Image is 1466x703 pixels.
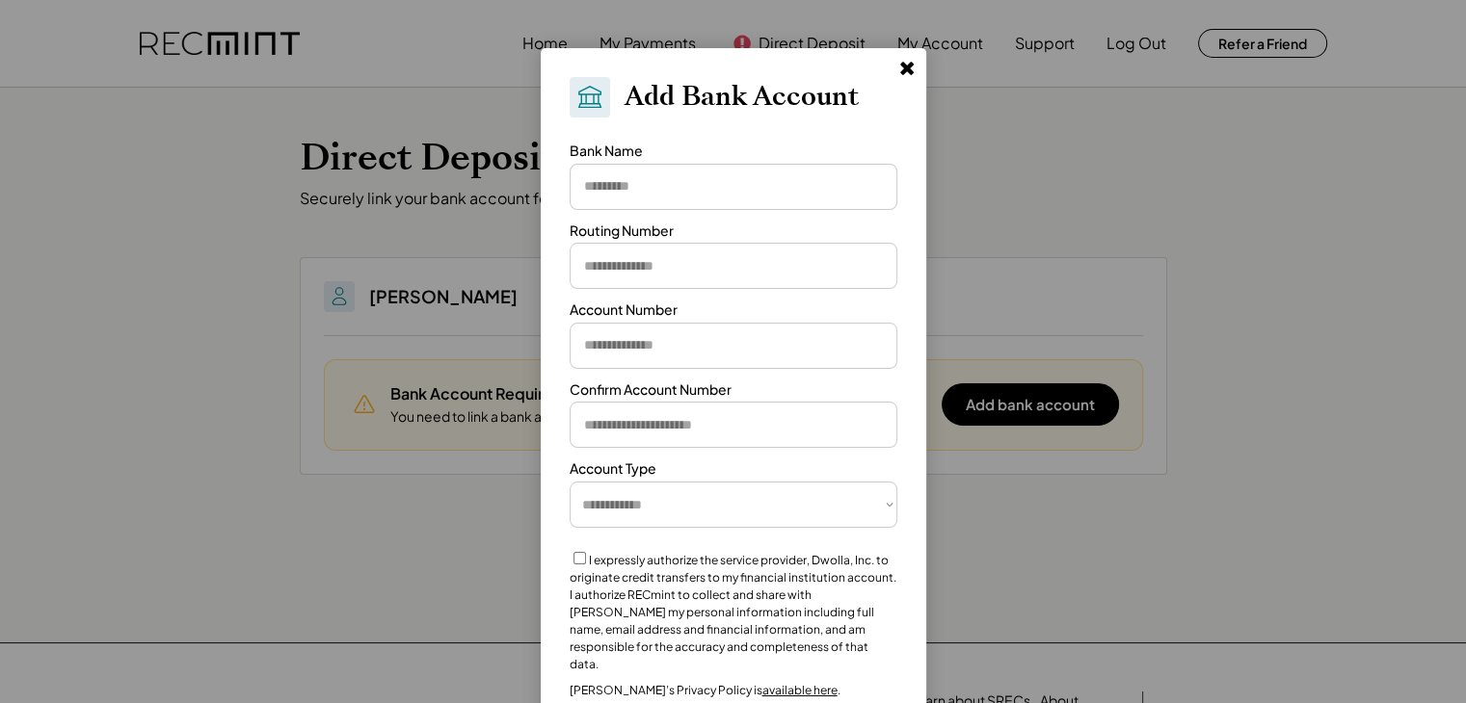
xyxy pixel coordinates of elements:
a: available here [762,683,838,697]
div: Confirm Account Number [570,380,732,400]
h2: Add Bank Account [625,81,859,114]
img: Bank.svg [575,83,604,112]
div: Account Type [570,459,656,479]
div: Bank Name [570,142,643,161]
div: [PERSON_NAME]’s Privacy Policy is . [570,683,840,698]
label: I expressly authorize the service provider, Dwolla, Inc. to originate credit transfers to my fina... [570,553,896,671]
div: Routing Number [570,221,674,241]
div: Account Number [570,300,678,320]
